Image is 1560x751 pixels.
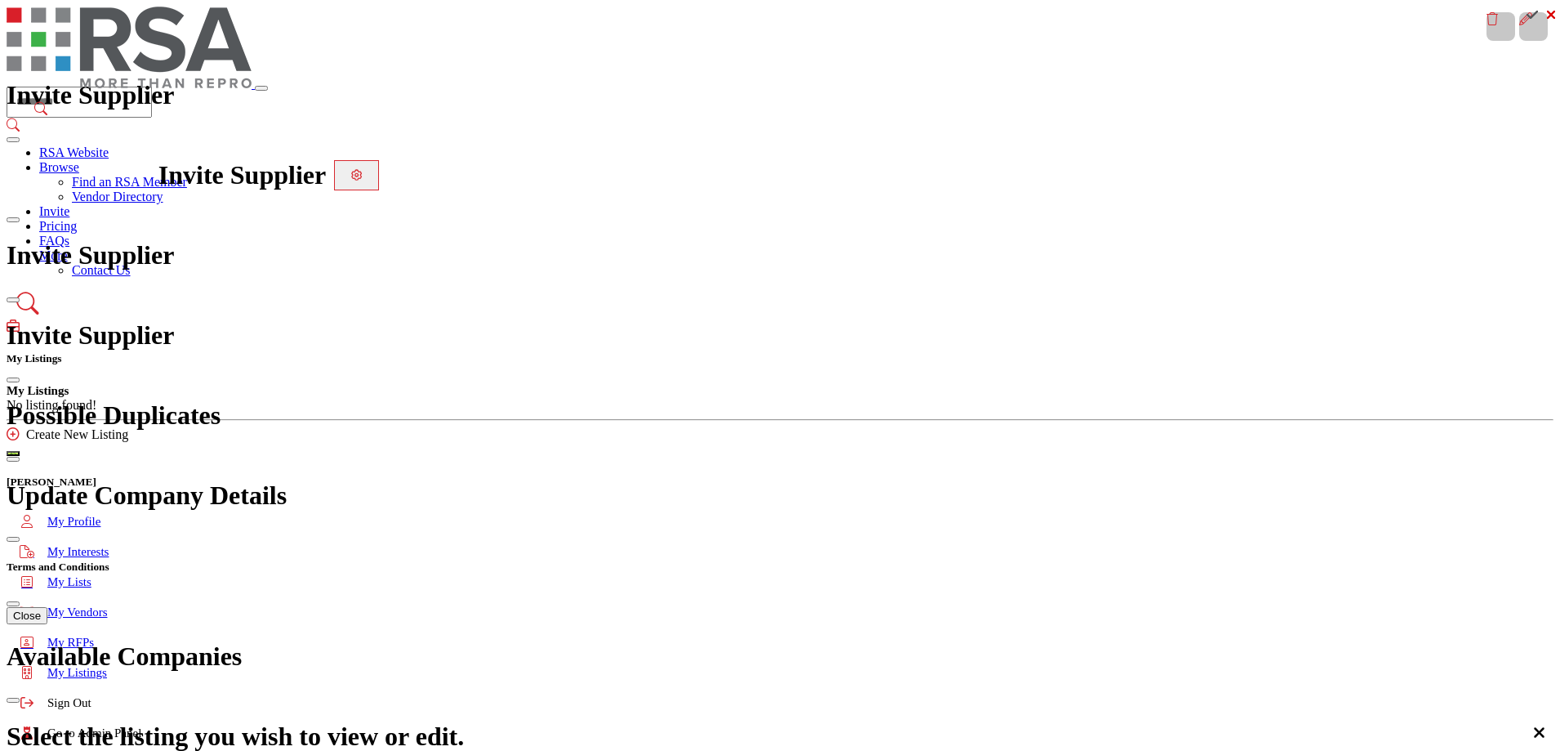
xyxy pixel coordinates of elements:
[47,575,91,589] span: My Lists
[7,240,1553,270] h1: Invite Supplier
[1519,12,1548,41] div: Aspect Ratio:6:1,Size:1200x200px
[72,175,187,189] a: Find an RSA Member
[47,696,91,710] span: Sign Out
[7,137,20,142] button: Close
[7,297,20,302] button: Close
[7,698,20,703] button: Close
[39,160,79,174] a: Browse
[47,636,94,650] span: My RFPs
[39,145,109,159] a: RSA Website
[39,219,77,233] a: Pricing
[47,666,107,680] span: My Listings
[7,641,1553,672] h1: Available Companies
[47,545,109,559] span: My Interests
[7,384,69,397] b: My Listings
[7,7,252,88] img: site Logo
[158,160,326,190] h1: Invite Supplier
[7,400,1553,431] h1: Possible Duplicates
[7,427,1553,442] div: Create New Listing
[7,320,1553,365] div: My Listings
[47,606,107,619] span: My Vendors
[72,190,163,203] a: Vendor Directory
[7,457,20,462] button: Close
[7,476,1553,489] h5: [PERSON_NAME]
[39,204,69,218] a: Invite
[7,561,1553,574] h5: Terms and Conditions
[7,378,20,382] button: Close
[7,537,20,542] button: Close
[7,601,20,606] button: Close
[255,86,268,91] button: Toggle navigation
[47,515,100,529] span: My Profile
[7,80,1553,110] h1: Invite Supplier
[7,286,49,320] a: Search
[7,320,1553,351] h1: Invite Supplier
[7,481,1553,511] h1: Update Company Details
[7,352,1553,365] h5: My Listings
[7,607,47,624] button: Close
[7,383,1553,442] div: My Listings
[7,217,20,222] button: Close
[39,234,69,248] a: FAQs
[7,398,1553,413] div: No listing found!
